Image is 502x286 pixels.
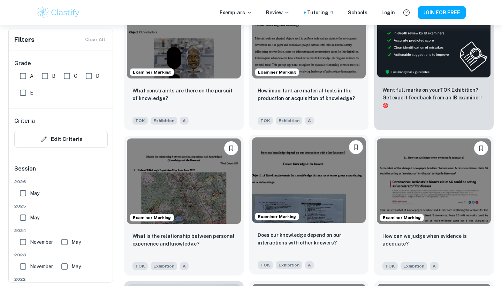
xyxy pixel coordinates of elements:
p: Want full marks on your TOK Exhibition ? Get expert feedback from an IB examiner! [382,86,485,109]
button: Help and Feedback [401,7,412,18]
span: May [71,263,81,270]
h6: Grade [14,59,108,68]
a: Examiner MarkingPlease log in to bookmark exemplarsHow can we judge when evidence is adequate?TOK... [374,136,494,276]
p: Does our knowledge depend on our interactions with other knowers? [258,231,360,247]
p: How important are material tools in the production or acquisition of knowledge? [258,87,360,102]
span: TOK [132,117,148,125]
span: Exhibition [276,117,302,125]
span: TOK [258,261,273,269]
span: TOK [132,262,148,270]
span: A [305,261,314,269]
a: Schools [348,9,367,16]
span: 2024 [14,227,108,234]
span: Exhibition [276,261,302,269]
span: TOK [258,117,273,125]
span: Examiner Marking [255,213,299,220]
p: How can we judge when evidence is adequate? [382,232,485,248]
span: E [30,89,33,97]
span: November [30,263,53,270]
span: A [180,117,189,125]
img: TOK Exhibition example thumbnail: How can we judge when evidence is adequa [377,138,491,224]
span: C [74,72,77,80]
span: Exhibition [151,117,177,125]
p: What is the relationship between personal experience and knowledge? [132,232,235,248]
span: TOK [382,262,398,270]
button: JOIN FOR FREE [418,6,466,19]
span: A [430,262,439,270]
button: Edit Criteria [14,131,108,148]
span: May [30,214,39,221]
a: Examiner MarkingPlease log in to bookmark exemplarsWhat is the relationship between personal expe... [124,136,244,276]
span: 2026 [14,179,108,185]
span: 2022 [14,276,108,283]
img: TOK Exhibition example thumbnail: What is the relationship between persona [127,138,241,224]
p: Review [266,9,290,16]
span: November [30,238,53,246]
span: May [71,238,81,246]
h6: Filters [14,35,35,45]
img: Clastify logo [36,6,81,20]
p: What constraints are there on the pursuit of knowledge? [132,87,235,102]
span: D [96,72,99,80]
span: 2025 [14,203,108,209]
span: A [305,117,314,125]
span: Examiner Marking [380,214,424,221]
span: 2023 [14,252,108,258]
p: Exemplars [220,9,252,16]
h6: Session [14,165,108,179]
a: Login [381,9,395,16]
span: Examiner Marking [255,69,299,75]
span: A [180,262,189,270]
button: Please log in to bookmark exemplars [224,141,238,155]
img: TOK Exhibition example thumbnail: Does our knowledge depend on our interac [252,137,366,223]
span: Examiner Marking [130,214,174,221]
span: Exhibition [401,262,427,270]
a: Tutoring [307,9,334,16]
span: Examiner Marking [130,69,174,75]
span: May [30,189,39,197]
span: A [30,72,33,80]
span: Exhibition [151,262,177,270]
span: 🎯 [382,103,388,108]
h6: Criteria [14,117,35,125]
button: Please log in to bookmark exemplars [349,140,363,154]
span: B [52,72,55,80]
button: Please log in to bookmark exemplars [474,141,488,155]
a: Examiner MarkingPlease log in to bookmark exemplarsDoes our knowledge depend on our interactions ... [249,136,369,276]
